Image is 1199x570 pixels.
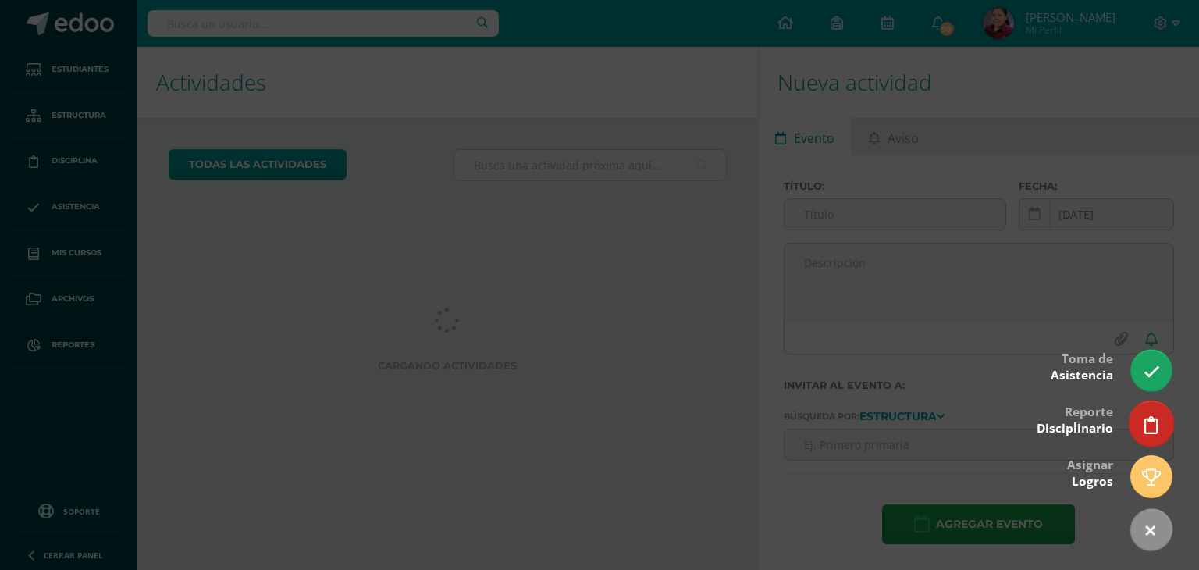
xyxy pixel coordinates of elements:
[1037,420,1113,436] span: Disciplinario
[1067,447,1113,497] div: Asignar
[1051,367,1113,383] span: Asistencia
[1072,473,1113,490] span: Logros
[1037,394,1113,444] div: Reporte
[1051,340,1113,391] div: Toma de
